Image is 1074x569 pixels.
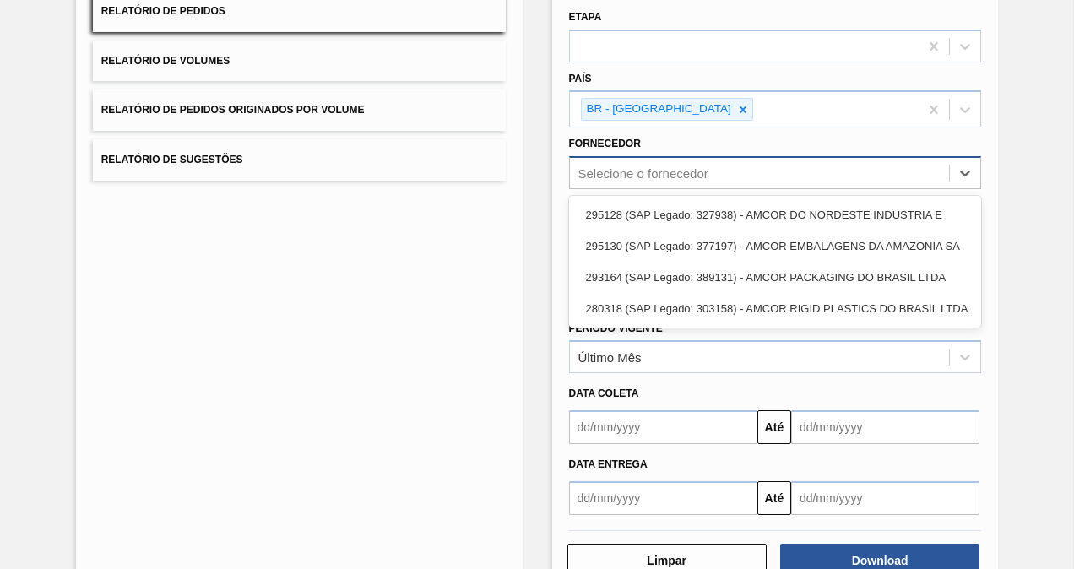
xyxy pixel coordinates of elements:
[93,139,506,181] button: Relatório de Sugestões
[569,138,641,149] label: Fornecedor
[791,481,979,515] input: dd/mm/yyyy
[93,41,506,82] button: Relatório de Volumes
[569,458,648,470] span: Data entrega
[101,104,365,116] span: Relatório de Pedidos Originados por Volume
[757,410,791,444] button: Até
[93,89,506,131] button: Relatório de Pedidos Originados por Volume
[578,166,708,181] div: Selecione o fornecedor
[757,481,791,515] button: Até
[569,230,982,262] div: 295130 (SAP Legado: 377197) - AMCOR EMBALAGENS DA AMAZONIA SA
[569,199,982,230] div: 295128 (SAP Legado: 327938) - AMCOR DO NORDESTE INDUSTRIA E
[569,410,757,444] input: dd/mm/yyyy
[101,154,243,165] span: Relatório de Sugestões
[578,350,642,365] div: Último Mês
[582,99,734,120] div: BR - [GEOGRAPHIC_DATA]
[569,262,982,293] div: 293164 (SAP Legado: 389131) - AMCOR PACKAGING DO BRASIL LTDA
[569,293,982,324] div: 280318 (SAP Legado: 303158) - AMCOR RIGID PLASTICS DO BRASIL LTDA
[569,73,592,84] label: País
[569,322,663,334] label: Período Vigente
[569,481,757,515] input: dd/mm/yyyy
[791,410,979,444] input: dd/mm/yyyy
[101,55,230,67] span: Relatório de Volumes
[101,5,225,17] span: Relatório de Pedidos
[569,11,602,23] label: Etapa
[569,387,639,399] span: Data coleta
